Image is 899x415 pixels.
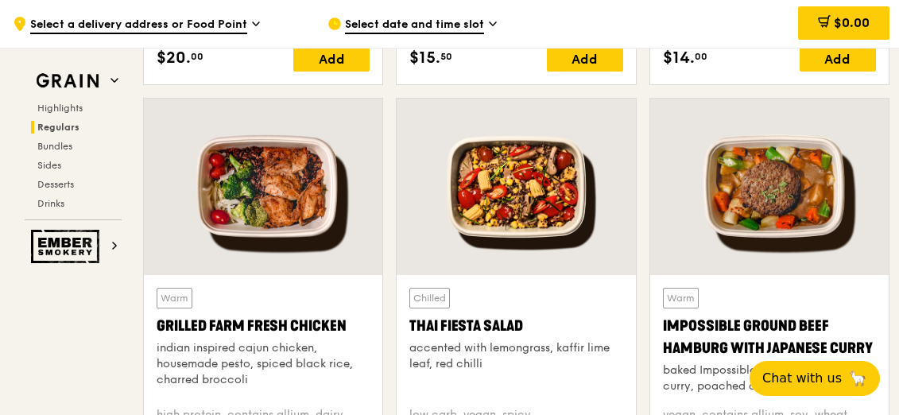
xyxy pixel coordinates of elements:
div: Add [547,46,623,72]
span: Highlights [37,103,83,114]
span: 00 [191,50,203,63]
div: Warm [157,288,192,308]
span: 🦙 [848,369,867,388]
div: Warm [663,288,699,308]
span: Desserts [37,179,74,190]
span: $14. [663,46,695,70]
span: Select a delivery address or Food Point [30,17,247,34]
img: Ember Smokery web logo [31,230,104,263]
span: Regulars [37,122,79,133]
div: baked Impossible hamburg, Japanese curry, poached okra and carrots [663,363,876,394]
div: accented with lemongrass, kaffir lime leaf, red chilli [409,340,622,372]
div: Thai Fiesta Salad [409,315,622,337]
span: $20. [157,46,191,70]
div: Add [800,46,876,72]
div: Add [293,46,370,72]
span: Select date and time slot [345,17,484,34]
span: 50 [440,50,452,63]
span: 00 [695,50,707,63]
div: Impossible Ground Beef Hamburg with Japanese Curry [663,315,876,359]
div: Grilled Farm Fresh Chicken [157,315,370,337]
span: Sides [37,160,61,171]
span: Drinks [37,198,64,209]
span: Bundles [37,141,72,152]
div: indian inspired cajun chicken, housemade pesto, spiced black rice, charred broccoli [157,340,370,388]
img: Grain web logo [31,67,104,95]
div: Chilled [409,288,450,308]
span: $0.00 [834,15,870,30]
span: $15. [409,46,440,70]
button: Chat with us🦙 [750,361,880,396]
span: Chat with us [762,369,842,388]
